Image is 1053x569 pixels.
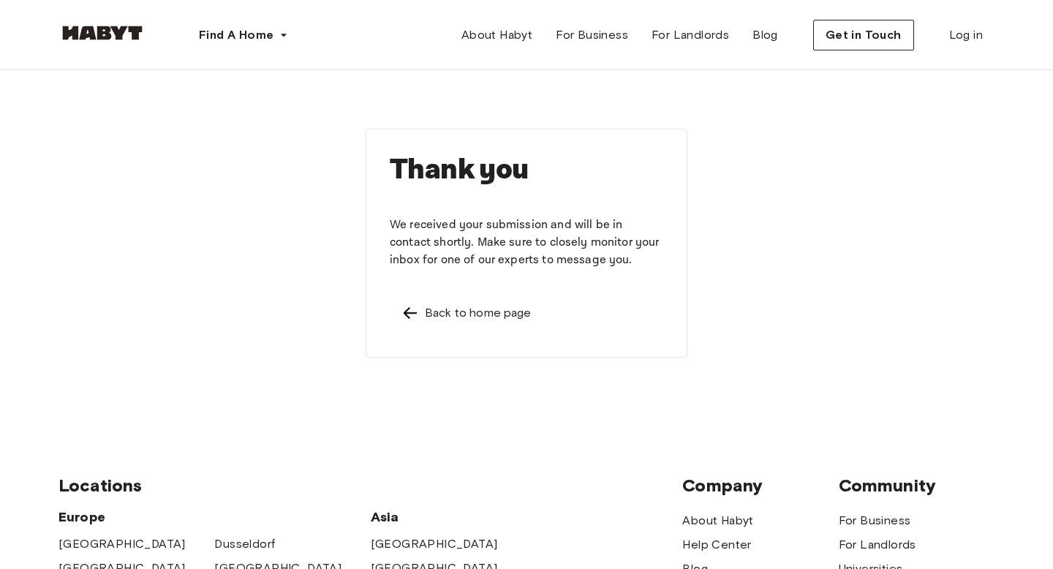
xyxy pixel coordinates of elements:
span: For Landlords [652,26,729,44]
a: [GEOGRAPHIC_DATA] [58,535,186,553]
a: Dusseldorf [214,535,275,553]
a: For Landlords [640,20,741,50]
button: Get in Touch [813,20,914,50]
span: Locations [58,475,682,497]
span: Community [839,475,994,497]
span: Log in [949,26,983,44]
a: Log in [937,20,994,50]
button: Find A Home [187,20,300,50]
span: Find A Home [199,26,273,44]
a: For Landlords [839,536,916,554]
p: We received your submission and will be in contact shortly. Make sure to closely monitor your inb... [390,216,663,269]
span: Europe [58,508,371,526]
h1: Thank you [390,153,663,187]
a: About Habyt [450,20,544,50]
span: Get in Touch [826,26,902,44]
a: Blog [741,20,790,50]
img: Habyt [58,26,146,40]
a: Help Center [682,536,751,554]
span: About Habyt [461,26,532,44]
a: Left pointing arrowBack to home page [390,293,663,334]
a: For Business [544,20,640,50]
span: For Business [556,26,628,44]
a: For Business [839,512,911,530]
a: About Habyt [682,512,753,530]
div: Back to home page [425,304,532,322]
img: Left pointing arrow [401,304,419,322]
span: Company [682,475,838,497]
a: [GEOGRAPHIC_DATA] [371,535,498,553]
span: Asia [371,508,526,526]
span: Blog [752,26,778,44]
